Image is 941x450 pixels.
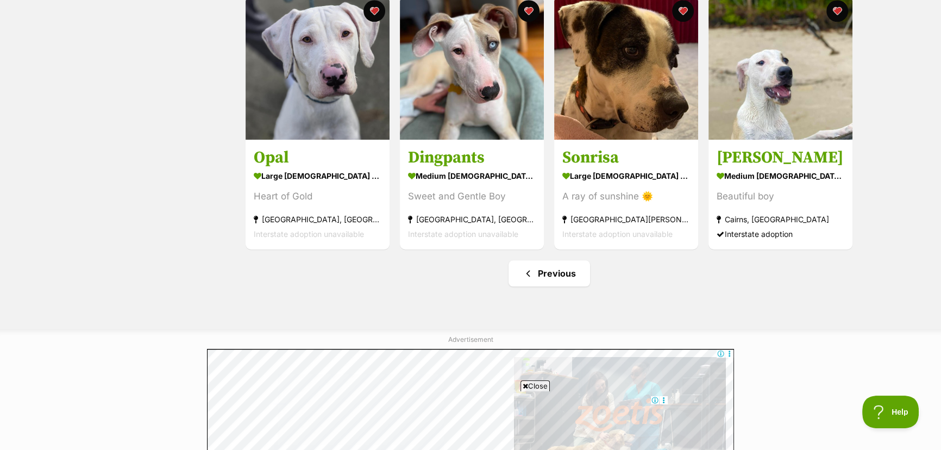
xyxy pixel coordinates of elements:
[254,147,381,168] h3: Opal
[554,139,698,249] a: Sonrisa large [DEMOGRAPHIC_DATA] Dog A ray of sunshine 🌞 [GEOGRAPHIC_DATA][PERSON_NAME][GEOGRAPHI...
[562,229,673,239] span: Interstate adoption unavailable
[509,260,590,286] a: Previous page
[562,147,690,168] h3: Sonrisa
[273,396,668,445] iframe: Advertisement
[254,189,381,204] div: Heart of Gold
[244,260,854,286] nav: Pagination
[254,168,381,184] div: large [DEMOGRAPHIC_DATA] Dog
[408,147,536,168] h3: Dingpants
[408,212,536,227] div: [GEOGRAPHIC_DATA], [GEOGRAPHIC_DATA]
[717,147,844,168] h3: [PERSON_NAME]
[254,229,364,239] span: Interstate adoption unavailable
[562,212,690,227] div: [GEOGRAPHIC_DATA][PERSON_NAME][GEOGRAPHIC_DATA]
[408,229,518,239] span: Interstate adoption unavailable
[717,212,844,227] div: Cairns, [GEOGRAPHIC_DATA]
[254,212,381,227] div: [GEOGRAPHIC_DATA], [GEOGRAPHIC_DATA]
[717,168,844,184] div: medium [DEMOGRAPHIC_DATA] Dog
[562,168,690,184] div: large [DEMOGRAPHIC_DATA] Dog
[520,380,550,391] span: Close
[400,139,544,249] a: Dingpants medium [DEMOGRAPHIC_DATA] Dog Sweet and Gentle Boy [GEOGRAPHIC_DATA], [GEOGRAPHIC_DATA]...
[562,189,690,204] div: A ray of sunshine 🌞
[717,189,844,204] div: Beautiful boy
[408,168,536,184] div: medium [DEMOGRAPHIC_DATA] Dog
[862,396,919,428] iframe: Help Scout Beacon - Open
[246,139,390,249] a: Opal large [DEMOGRAPHIC_DATA] Dog Heart of Gold [GEOGRAPHIC_DATA], [GEOGRAPHIC_DATA] Interstate a...
[708,139,852,249] a: [PERSON_NAME] medium [DEMOGRAPHIC_DATA] Dog Beautiful boy Cairns, [GEOGRAPHIC_DATA] Interstate ad...
[408,189,536,204] div: Sweet and Gentle Boy
[717,227,844,241] div: Interstate adoption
